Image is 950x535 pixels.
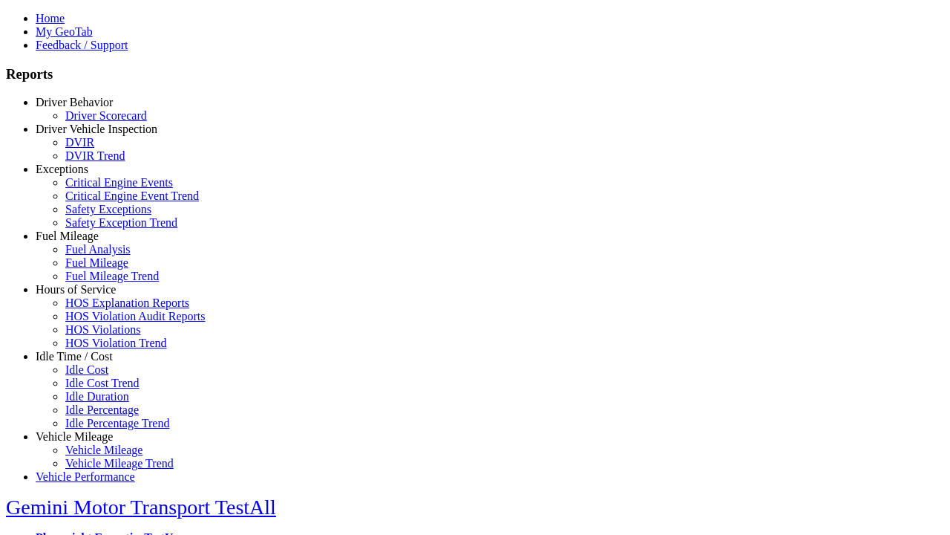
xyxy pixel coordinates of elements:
[65,310,206,322] a: HOS Violation Audit Reports
[65,243,131,256] a: Fuel Analysis
[65,189,199,202] a: Critical Engine Event Trend
[65,457,174,470] a: Vehicle Mileage Trend
[65,323,140,336] a: HOS Violations
[36,430,113,443] a: Vehicle Mileage
[65,149,125,162] a: DVIR Trend
[65,403,139,416] a: Idle Percentage
[36,230,99,242] a: Fuel Mileage
[36,163,88,175] a: Exceptions
[36,350,113,363] a: Idle Time / Cost
[65,377,140,389] a: Idle Cost Trend
[65,296,189,309] a: HOS Explanation Reports
[36,96,113,108] a: Driver Behavior
[6,496,276,519] a: Gemini Motor Transport TestAll
[65,216,177,229] a: Safety Exception Trend
[65,390,129,403] a: Idle Duration
[65,337,167,349] a: HOS Violation Trend
[65,176,173,189] a: Critical Engine Events
[65,136,94,149] a: DVIR
[36,25,93,38] a: My GeoTab
[36,123,157,135] a: Driver Vehicle Inspection
[36,12,65,25] a: Home
[6,66,944,82] h3: Reports
[65,203,151,215] a: Safety Exceptions
[65,256,128,269] a: Fuel Mileage
[65,363,108,376] a: Idle Cost
[65,109,147,122] a: Driver Scorecard
[36,283,116,296] a: Hours of Service
[65,417,169,429] a: Idle Percentage Trend
[65,270,159,282] a: Fuel Mileage Trend
[36,39,128,51] a: Feedback / Support
[65,444,142,456] a: Vehicle Mileage
[36,470,135,483] a: Vehicle Performance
